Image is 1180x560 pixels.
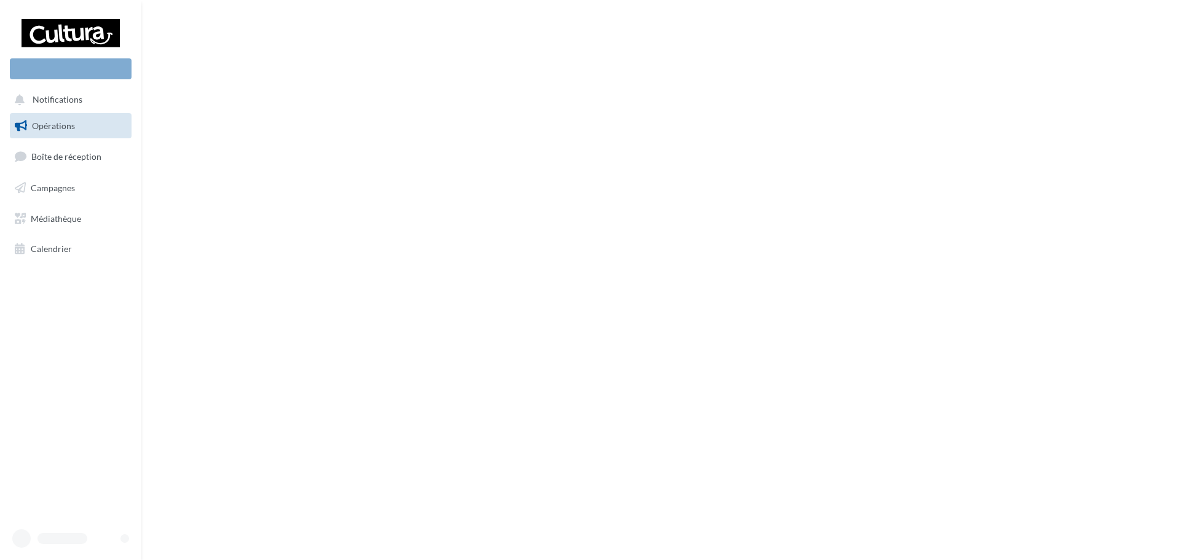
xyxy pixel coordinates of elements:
div: Nouvelle campagne [10,58,132,79]
span: Notifications [33,95,82,105]
span: Opérations [32,120,75,131]
span: Calendrier [31,243,72,254]
a: Calendrier [7,236,134,262]
span: Boîte de réception [31,151,101,162]
span: Médiathèque [31,213,81,223]
span: Campagnes [31,183,75,193]
a: Campagnes [7,175,134,201]
a: Boîte de réception [7,143,134,170]
a: Opérations [7,113,134,139]
a: Médiathèque [7,206,134,232]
